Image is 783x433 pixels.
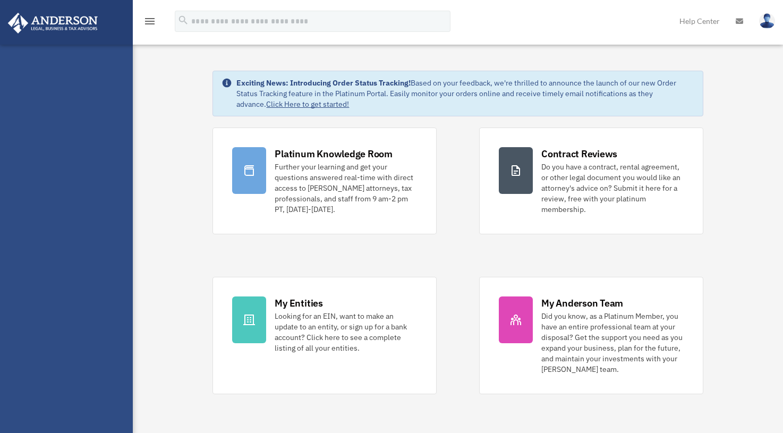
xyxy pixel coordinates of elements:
[541,147,617,160] div: Contract Reviews
[212,277,437,394] a: My Entities Looking for an EIN, want to make an update to an entity, or sign up for a bank accoun...
[143,19,156,28] a: menu
[541,311,684,375] div: Did you know, as a Platinum Member, you have an entire professional team at your disposal? Get th...
[236,78,411,88] strong: Exciting News: Introducing Order Status Tracking!
[143,15,156,28] i: menu
[177,14,189,26] i: search
[479,277,703,394] a: My Anderson Team Did you know, as a Platinum Member, you have an entire professional team at your...
[212,128,437,234] a: Platinum Knowledge Room Further your learning and get your questions answered real-time with dire...
[541,162,684,215] div: Do you have a contract, rental agreement, or other legal document you would like an attorney's ad...
[759,13,775,29] img: User Pic
[275,162,417,215] div: Further your learning and get your questions answered real-time with direct access to [PERSON_NAM...
[275,311,417,353] div: Looking for an EIN, want to make an update to an entity, or sign up for a bank account? Click her...
[479,128,703,234] a: Contract Reviews Do you have a contract, rental agreement, or other legal document you would like...
[275,147,393,160] div: Platinum Knowledge Room
[275,296,322,310] div: My Entities
[5,13,101,33] img: Anderson Advisors Platinum Portal
[266,99,349,109] a: Click Here to get started!
[541,296,623,310] div: My Anderson Team
[236,78,694,109] div: Based on your feedback, we're thrilled to announce the launch of our new Order Status Tracking fe...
